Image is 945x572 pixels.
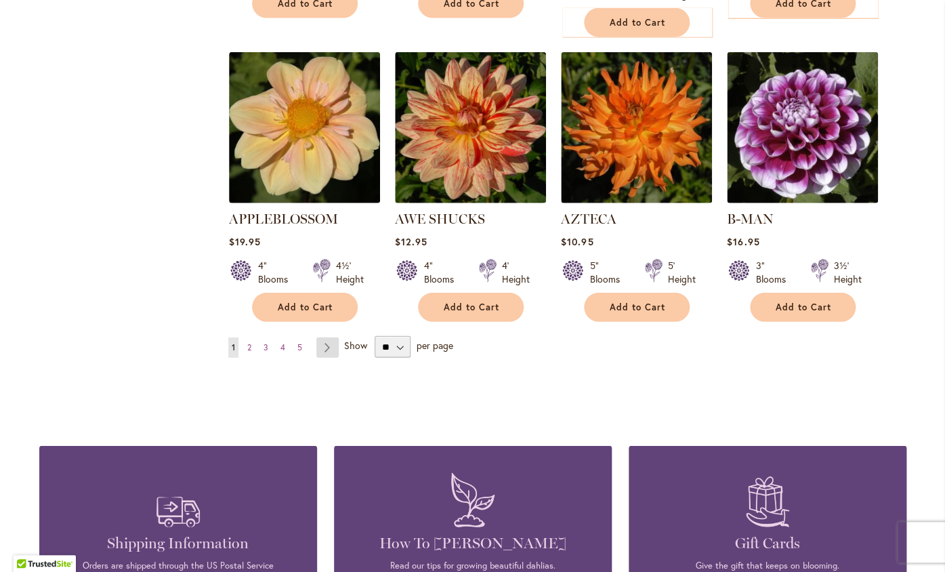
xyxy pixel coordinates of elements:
p: Orders are shipped through the US Postal Service [60,560,297,572]
h4: Shipping Information [60,534,297,553]
button: Add to Cart [584,8,690,37]
span: $10.95 [561,235,593,248]
img: AWE SHUCKS [395,52,546,203]
div: 4½' Height [336,259,364,286]
span: per page [417,340,453,352]
p: Read our tips for growing beautiful dahlias. [354,560,591,572]
div: 5" Blooms [590,259,628,286]
div: 5' Height [668,259,696,286]
a: 2 [244,338,255,358]
div: 4' Height [502,259,530,286]
span: $19.95 [229,235,261,248]
a: AZTECA [561,193,712,206]
span: Show [344,340,367,352]
a: AWE SHUCKS [395,193,546,206]
span: Add to Cart [776,302,831,313]
h4: Gift Cards [649,534,886,553]
button: Add to Cart [252,293,358,322]
span: $12.95 [395,235,427,248]
a: B-MAN [727,193,878,206]
span: Add to Cart [610,302,665,313]
a: APPLEBLOSSOM [229,211,338,227]
img: APPLEBLOSSOM [229,52,380,203]
iframe: Launch Accessibility Center [10,524,48,562]
span: 3 [264,342,268,352]
span: Add to Cart [610,17,665,28]
img: B-MAN [727,52,878,203]
h4: How To [PERSON_NAME] [354,534,591,553]
a: 4 [277,338,289,358]
div: 4" Blooms [424,259,462,286]
div: 3" Blooms [756,259,794,286]
span: 2 [247,342,251,352]
span: 1 [232,342,235,352]
span: 5 [297,342,302,352]
button: Add to Cart [750,293,856,322]
a: AWE SHUCKS [395,211,485,227]
a: 5 [294,338,306,358]
p: Give the gift that keeps on blooming. [649,560,886,572]
span: $16.95 [727,235,759,248]
div: 3½' Height [834,259,862,286]
a: APPLEBLOSSOM [229,193,380,206]
span: Add to Cart [278,302,333,313]
a: AZTECA [561,211,616,227]
a: B-MAN [727,211,774,227]
div: 4" Blooms [258,259,296,286]
img: AZTECA [561,52,712,203]
button: Add to Cart [418,293,524,322]
span: 4 [280,342,285,352]
span: Add to Cart [444,302,499,313]
button: Add to Cart [584,293,690,322]
a: 3 [260,338,272,358]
